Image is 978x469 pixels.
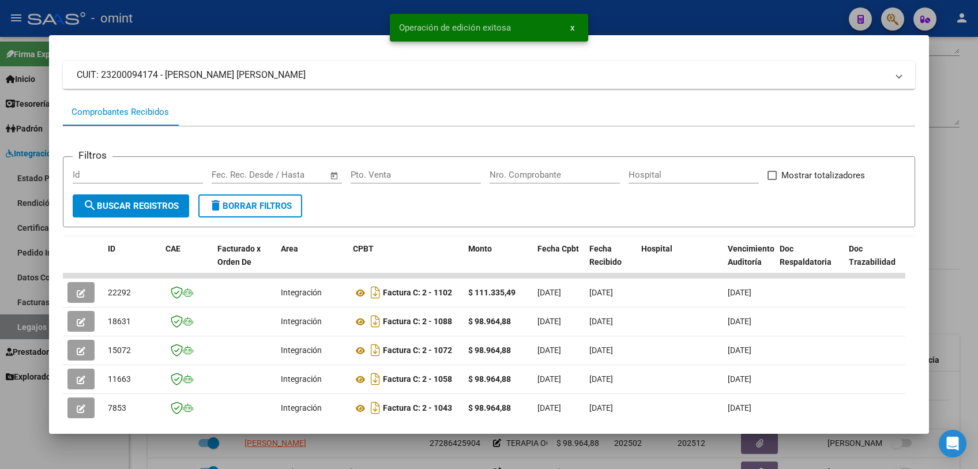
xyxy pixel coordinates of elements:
span: Fecha Cpbt [537,244,579,253]
button: Buscar Registros [73,194,189,217]
span: Buscar Registros [83,201,179,211]
datatable-header-cell: Vencimiento Auditoría [723,237,775,287]
input: Fecha inicio [212,170,258,180]
i: Descargar documento [368,341,383,359]
span: ID [108,244,115,253]
i: Descargar documento [368,312,383,331]
span: [DATE] [589,346,613,355]
strong: $ 98.964,88 [468,403,511,412]
span: [DATE] [728,403,751,412]
datatable-header-cell: Fecha Cpbt [533,237,585,287]
span: [DATE] [537,288,561,297]
h3: Filtros [73,148,112,163]
span: Area [281,244,298,253]
span: Integración [281,374,322,384]
span: Integración [281,346,322,355]
mat-icon: search [83,198,97,212]
strong: Factura C: 2 - 1088 [383,317,452,327]
span: Facturado x Orden De [217,244,261,267]
strong: Factura C: 2 - 1102 [383,288,452,298]
span: Operación de edición exitosa [399,22,511,33]
datatable-header-cell: Monto [464,237,533,287]
span: 15072 [108,346,131,355]
mat-expansion-panel-header: CUIT: 23200094174 - [PERSON_NAME] [PERSON_NAME] [63,61,915,89]
span: [DATE] [589,374,613,384]
span: 18631 [108,317,131,326]
i: Descargar documento [368,283,383,302]
strong: $ 98.964,88 [468,317,511,326]
mat-icon: delete [209,198,223,212]
strong: $ 111.335,49 [468,288,516,297]
span: Doc Respaldatoria [780,244,832,267]
div: Comprobantes Recibidos [72,106,169,119]
span: 11663 [108,374,131,384]
i: Descargar documento [368,399,383,417]
span: [DATE] [589,288,613,297]
span: Vencimiento Auditoría [728,244,774,267]
span: [DATE] [728,374,751,384]
span: Monto [468,244,492,253]
span: 22292 [108,288,131,297]
datatable-header-cell: Area [276,237,348,287]
input: Fecha fin [269,170,325,180]
span: CAE [165,244,180,253]
button: Open calendar [328,169,341,182]
datatable-header-cell: Doc Trazabilidad [844,237,913,287]
strong: $ 98.964,88 [468,374,511,384]
span: x [570,22,574,33]
span: Borrar Filtros [209,201,292,211]
datatable-header-cell: Doc Respaldatoria [775,237,844,287]
span: Hospital [641,244,672,253]
span: 7853 [108,403,126,412]
strong: Factura C: 2 - 1043 [383,404,452,413]
span: [DATE] [589,403,613,412]
span: [DATE] [537,317,561,326]
datatable-header-cell: Hospital [637,237,723,287]
span: Integración [281,288,322,297]
i: Descargar documento [368,370,383,388]
span: Mostrar totalizadores [781,168,865,182]
datatable-header-cell: CAE [161,237,213,287]
span: Integración [281,317,322,326]
button: Borrar Filtros [198,194,302,217]
datatable-header-cell: Facturado x Orden De [213,237,276,287]
span: [DATE] [728,346,751,355]
datatable-header-cell: ID [103,237,161,287]
button: x [561,17,584,38]
div: Open Intercom Messenger [939,430,966,457]
mat-panel-title: CUIT: 23200094174 - [PERSON_NAME] [PERSON_NAME] [77,68,887,82]
strong: Factura C: 2 - 1058 [383,375,452,384]
span: Fecha Recibido [589,244,622,267]
span: [DATE] [728,317,751,326]
span: [DATE] [589,317,613,326]
span: [DATE] [537,403,561,412]
span: [DATE] [537,374,561,384]
span: Integración [281,403,322,412]
datatable-header-cell: Fecha Recibido [585,237,637,287]
span: Doc Trazabilidad [849,244,896,267]
span: [DATE] [537,346,561,355]
strong: $ 98.964,88 [468,346,511,355]
span: CPBT [353,244,374,253]
datatable-header-cell: CPBT [348,237,464,287]
strong: Factura C: 2 - 1072 [383,346,452,355]
span: [DATE] [728,288,751,297]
